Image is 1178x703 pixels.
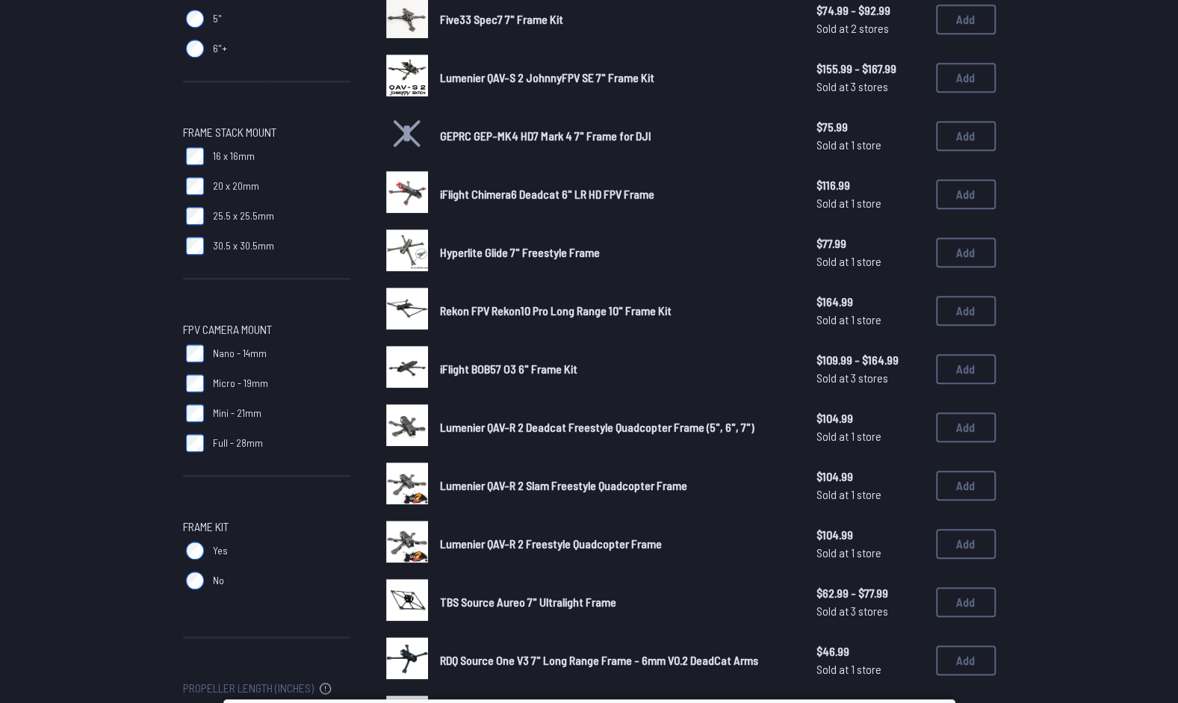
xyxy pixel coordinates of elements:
[186,147,204,165] input: 16 x 16mm
[440,593,793,611] a: TBS Source Aureo 7" Ultralight Frame
[186,40,204,58] input: 6"+
[816,253,924,270] span: Sold at 1 store
[440,245,600,259] span: Hyperlite Glide 7" Freestyle Frame
[386,404,428,450] a: image
[213,376,268,391] span: Micro - 19mm
[936,645,996,675] button: Add
[440,303,672,318] span: Rekon FPV Rekon10 Pro Long Range 10" Frame Kit
[816,235,924,253] span: $77.99
[440,12,563,26] span: Five33 Spec7 7" Frame Kit
[183,518,229,536] span: Frame Kit
[440,187,654,201] span: iFlight Chimera6 Deadcat 6" LR HD FPV Frame
[936,529,996,559] button: Add
[386,521,428,567] a: image
[186,237,204,255] input: 30.5 x 30.5mm
[936,179,996,209] button: Add
[213,11,222,26] span: 5"
[936,238,996,267] button: Add
[440,535,793,553] a: Lumenier QAV-R 2 Freestyle Quadcopter Frame
[186,177,204,195] input: 20 x 20mm
[816,19,924,37] span: Sold at 2 stores
[386,637,428,679] img: image
[386,229,428,271] img: image
[936,354,996,384] button: Add
[816,526,924,544] span: $104.99
[186,207,204,225] input: 25.5 x 25.5mm
[440,244,793,261] a: Hyperlite Glide 7" Freestyle Frame
[816,427,924,445] span: Sold at 1 store
[816,602,924,620] span: Sold at 3 stores
[816,468,924,486] span: $104.99
[386,579,428,621] img: image
[440,360,793,378] a: iFlight BOB57 O3 6" Frame Kit
[816,1,924,19] span: $74.99 - $92.99
[816,369,924,387] span: Sold at 3 stores
[936,471,996,501] button: Add
[816,293,924,311] span: $164.99
[213,436,263,450] span: Full - 28mm
[183,679,314,697] span: Propeller Length (Inches)
[440,478,687,492] span: Lumenier QAV-R 2 Slam Freestyle Quadcopter Frame
[936,121,996,151] button: Add
[386,462,428,504] img: image
[936,412,996,442] button: Add
[816,544,924,562] span: Sold at 1 store
[213,179,259,193] span: 20 x 20mm
[816,194,924,212] span: Sold at 1 store
[440,536,662,551] span: Lumenier QAV-R 2 Freestyle Quadcopter Frame
[936,296,996,326] button: Add
[816,642,924,660] span: $46.99
[440,362,577,376] span: iFlight BOB57 O3 6" Frame Kit
[386,404,428,446] img: image
[186,404,204,422] input: Mini - 21mm
[936,587,996,617] button: Add
[386,55,428,101] a: image
[213,238,274,253] span: 30.5 x 30.5mm
[213,41,227,56] span: 6"+
[440,477,793,495] a: Lumenier QAV-R 2 Slam Freestyle Quadcopter Frame
[440,70,654,84] span: Lumenier QAV-S 2 JohnnyFPV SE 7" Frame Kit
[816,176,924,194] span: $116.99
[440,185,793,203] a: iFlight Chimera6 Deadcat 6" LR HD FPV Frame
[386,521,428,563] img: image
[186,542,204,560] input: Yes
[440,651,793,669] a: RDQ Source One V3 7" Long Range Frame - 6mm V0.2 DeadCat Arms
[213,208,274,223] span: 25.5 x 25.5mm
[186,572,204,589] input: No
[213,149,255,164] span: 16 x 16mm
[816,584,924,602] span: $62.99 - $77.99
[186,374,204,392] input: Micro - 19mm
[816,486,924,504] span: Sold at 1 store
[186,10,204,28] input: 5"
[816,136,924,154] span: Sold at 1 store
[213,346,267,361] span: Nano - 14mm
[186,344,204,362] input: Nano - 14mm
[213,543,228,558] span: Yes
[936,63,996,93] button: Add
[816,351,924,369] span: $109.99 - $164.99
[816,409,924,427] span: $104.99
[386,229,428,276] a: image
[816,60,924,78] span: $155.99 - $167.99
[183,320,272,338] span: FPV Camera Mount
[816,78,924,96] span: Sold at 3 stores
[386,346,428,388] img: image
[440,302,793,320] a: Rekon FPV Rekon10 Pro Long Range 10" Frame Kit
[440,653,758,667] span: RDQ Source One V3 7" Long Range Frame - 6mm V0.2 DeadCat Arms
[386,55,428,96] img: image
[386,346,428,392] a: image
[386,171,428,213] img: image
[386,288,428,329] img: image
[186,434,204,452] input: Full - 28mm
[440,69,793,87] a: Lumenier QAV-S 2 JohnnyFPV SE 7" Frame Kit
[386,171,428,217] a: image
[386,288,428,334] a: image
[386,579,428,625] a: image
[440,595,616,609] span: TBS Source Aureo 7" Ultralight Frame
[440,420,754,434] span: Lumenier QAV-R 2 Deadcat Freestyle Quadcopter Frame (5", 6", 7")
[440,418,793,436] a: Lumenier QAV-R 2 Deadcat Freestyle Quadcopter Frame (5", 6", 7")
[440,10,793,28] a: Five33 Spec7 7" Frame Kit
[440,128,651,143] span: GEPRC GEP-MK4 HD7 Mark 4 7" Frame for DJI
[213,406,261,421] span: Mini - 21mm
[816,118,924,136] span: $75.99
